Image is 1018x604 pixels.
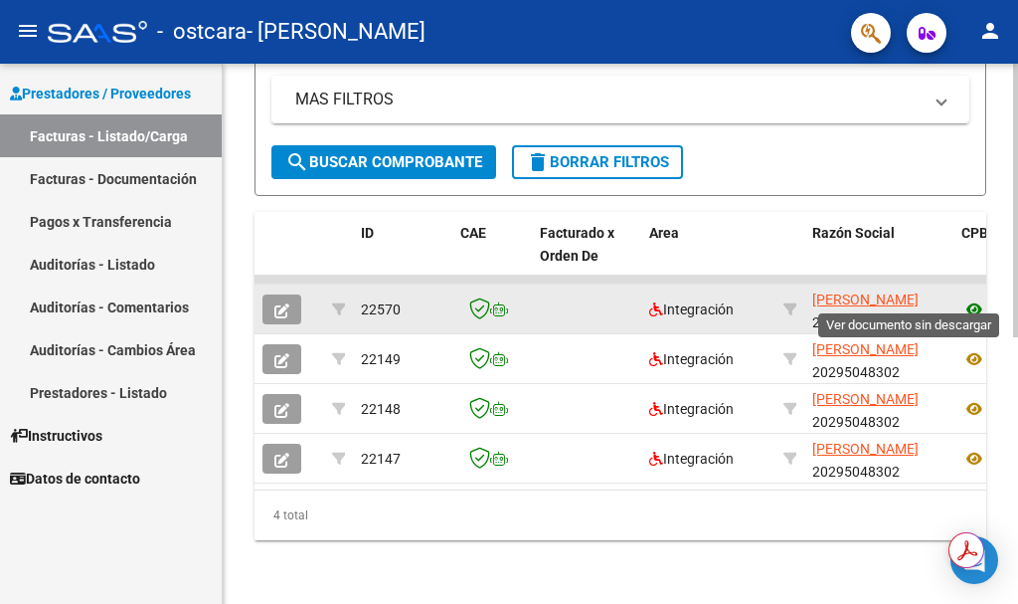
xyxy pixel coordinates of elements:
span: Borrar Filtros [526,153,669,171]
span: [PERSON_NAME] [812,292,919,307]
span: 22149 [361,351,401,367]
span: Prestadores / Proveedores [10,83,191,104]
span: - [PERSON_NAME] [247,10,425,54]
mat-icon: delete [526,150,550,174]
span: Instructivos [10,425,102,447]
span: Area [649,225,679,241]
span: Integración [649,302,734,317]
span: 22148 [361,401,401,417]
span: - ostcara [157,10,247,54]
span: CAE [460,225,486,241]
button: Borrar Filtros [512,145,683,179]
datatable-header-cell: Area [641,212,775,300]
span: Datos de contacto [10,468,140,490]
span: Facturado x Orden De [540,225,614,264]
span: Buscar Comprobante [285,153,482,171]
span: Razón Social [812,225,895,241]
span: Integración [649,401,734,417]
datatable-header-cell: Razón Social [804,212,953,300]
span: Integración [649,351,734,367]
span: ID [361,225,374,241]
span: Integración [649,451,734,467]
mat-panel-title: MAS FILTROS [295,89,922,110]
span: 22570 [361,302,401,317]
span: [PERSON_NAME] [812,341,919,357]
div: 20295048302 [812,388,945,430]
datatable-header-cell: CAE [452,212,532,300]
datatable-header-cell: Facturado x Orden De [532,212,641,300]
span: CPBT [961,225,997,241]
span: [PERSON_NAME] [812,441,919,457]
div: 20295048302 [812,438,945,480]
div: 20295048302 [812,289,945,330]
span: [PERSON_NAME] [812,391,919,407]
span: 22147 [361,451,401,467]
datatable-header-cell: ID [353,212,452,300]
mat-icon: search [285,150,309,174]
mat-icon: person [978,19,1002,43]
mat-expansion-panel-header: MAS FILTROS [271,76,969,123]
div: 4 total [254,491,986,540]
button: Buscar Comprobante [271,145,496,179]
mat-icon: menu [16,19,40,43]
div: 20295048302 [812,338,945,380]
